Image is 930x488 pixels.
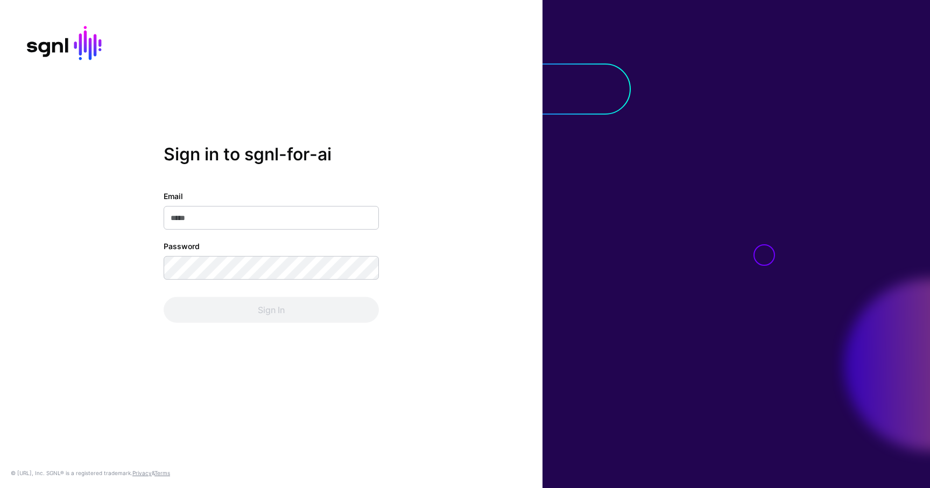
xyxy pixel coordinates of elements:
[154,470,170,476] a: Terms
[11,469,170,477] div: © [URL], Inc. SGNL® is a registered trademark. &
[164,144,379,164] h2: Sign in to sgnl-for-ai
[132,470,152,476] a: Privacy
[164,241,200,252] label: Password
[164,190,183,202] label: Email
